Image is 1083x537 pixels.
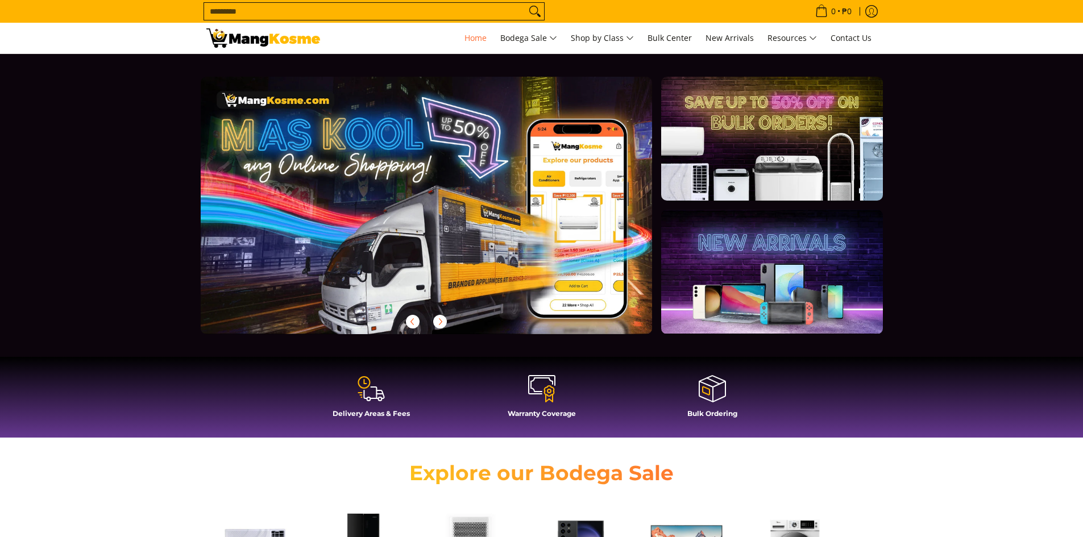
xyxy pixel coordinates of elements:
[292,374,451,426] a: Delivery Areas & Fees
[495,23,563,53] a: Bodega Sale
[400,309,425,334] button: Previous
[201,77,689,352] a: More
[462,409,621,418] h4: Warranty Coverage
[767,31,817,45] span: Resources
[571,31,634,45] span: Shop by Class
[206,28,320,48] img: Mang Kosme: Your Home Appliances Warehouse Sale Partner!
[377,460,707,486] h2: Explore our Bodega Sale
[700,23,760,53] a: New Arrivals
[428,309,453,334] button: Next
[812,5,855,18] span: •
[762,23,823,53] a: Resources
[526,3,544,20] button: Search
[464,32,487,43] span: Home
[500,31,557,45] span: Bodega Sale
[831,32,872,43] span: Contact Us
[648,32,692,43] span: Bulk Center
[642,23,698,53] a: Bulk Center
[840,7,853,15] span: ₱0
[706,32,754,43] span: New Arrivals
[829,7,837,15] span: 0
[825,23,877,53] a: Contact Us
[292,409,451,418] h4: Delivery Areas & Fees
[633,374,792,426] a: Bulk Ordering
[462,374,621,426] a: Warranty Coverage
[633,409,792,418] h4: Bulk Ordering
[565,23,640,53] a: Shop by Class
[331,23,877,53] nav: Main Menu
[459,23,492,53] a: Home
